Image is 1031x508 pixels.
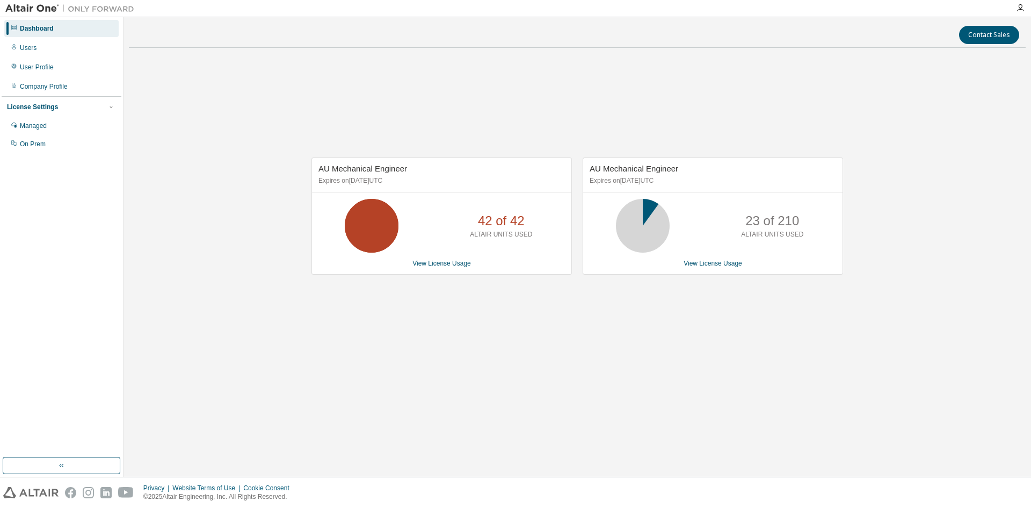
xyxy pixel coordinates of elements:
[7,103,58,111] div: License Settings
[20,63,54,71] div: User Profile
[143,492,296,502] p: © 2025 Altair Engineering, Inc. All Rights Reserved.
[20,121,47,130] div: Managed
[172,484,243,492] div: Website Terms of Use
[590,164,678,173] span: AU Mechanical Engineer
[478,212,525,230] p: 42 of 42
[20,44,37,52] div: Users
[118,487,134,498] img: youtube.svg
[412,260,471,267] a: View License Usage
[470,230,532,239] p: ALTAIR UNITS USED
[5,3,140,14] img: Altair One
[590,176,833,185] p: Expires on [DATE] UTC
[83,487,94,498] img: instagram.svg
[100,487,112,498] img: linkedin.svg
[20,140,46,148] div: On Prem
[684,260,742,267] a: View License Usage
[65,487,76,498] img: facebook.svg
[318,164,407,173] span: AU Mechanical Engineer
[20,24,54,33] div: Dashboard
[318,176,562,185] p: Expires on [DATE] UTC
[959,26,1019,44] button: Contact Sales
[745,212,799,230] p: 23 of 210
[20,82,68,91] div: Company Profile
[741,230,803,239] p: ALTAIR UNITS USED
[243,484,295,492] div: Cookie Consent
[143,484,172,492] div: Privacy
[3,487,59,498] img: altair_logo.svg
